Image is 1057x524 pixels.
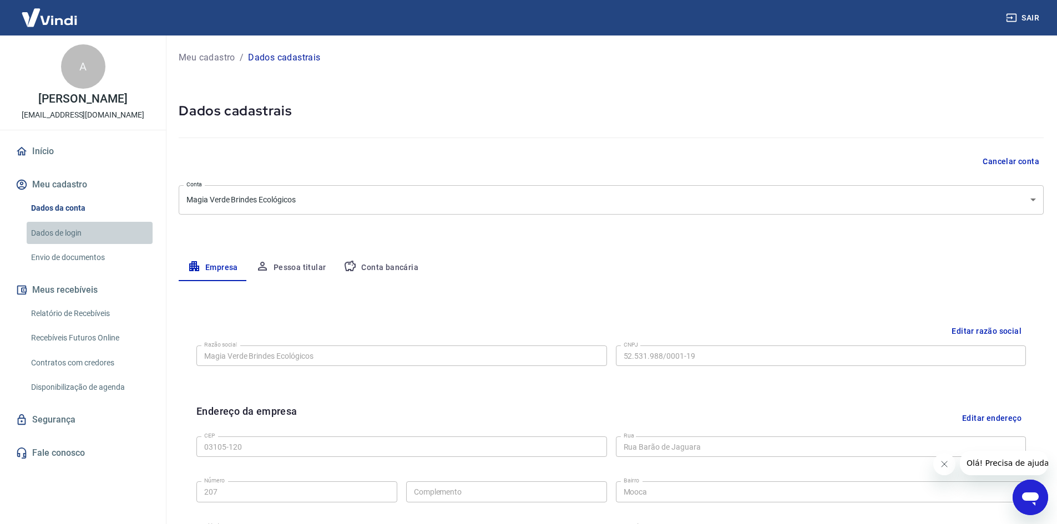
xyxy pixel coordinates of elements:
a: Contratos com credores [27,352,153,374]
div: Magia Verde Brindes Ecológicos [179,185,1044,215]
a: Disponibilização de agenda [27,376,153,399]
iframe: Botão para abrir a janela de mensagens [1013,480,1048,515]
button: Meus recebíveis [13,278,153,302]
a: Relatório de Recebíveis [27,302,153,325]
button: Pessoa titular [247,255,335,281]
h6: Endereço da empresa [196,404,297,432]
iframe: Mensagem da empresa [960,451,1048,475]
p: Dados cadastrais [248,51,320,64]
p: [EMAIL_ADDRESS][DOMAIN_NAME] [22,109,144,121]
a: Recebíveis Futuros Online [27,327,153,349]
label: CEP [204,431,215,440]
p: [PERSON_NAME] [38,93,127,105]
a: Fale conosco [13,441,153,465]
button: Editar razão social [947,321,1026,342]
h5: Dados cadastrais [179,102,1044,120]
label: Número [204,476,225,485]
label: CNPJ [624,340,638,349]
a: Envio de documentos [27,246,153,269]
button: Editar endereço [958,404,1026,432]
label: Rua [624,431,634,440]
button: Cancelar conta [978,151,1044,172]
a: Início [13,139,153,164]
a: Dados de login [27,222,153,245]
button: Empresa [179,255,247,281]
label: Conta [186,180,202,189]
a: Segurança [13,408,153,432]
button: Conta bancária [335,255,427,281]
label: Razão social [204,340,237,349]
div: A [61,44,105,89]
button: Meu cadastro [13,172,153,197]
button: Sair [1004,8,1044,28]
img: Vindi [13,1,85,34]
label: Bairro [624,476,639,485]
span: Olá! Precisa de ajuda? [7,8,93,17]
a: Dados da conta [27,197,153,220]
p: / [240,51,244,64]
a: Meu cadastro [179,51,235,64]
iframe: Fechar mensagem [933,453,955,475]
